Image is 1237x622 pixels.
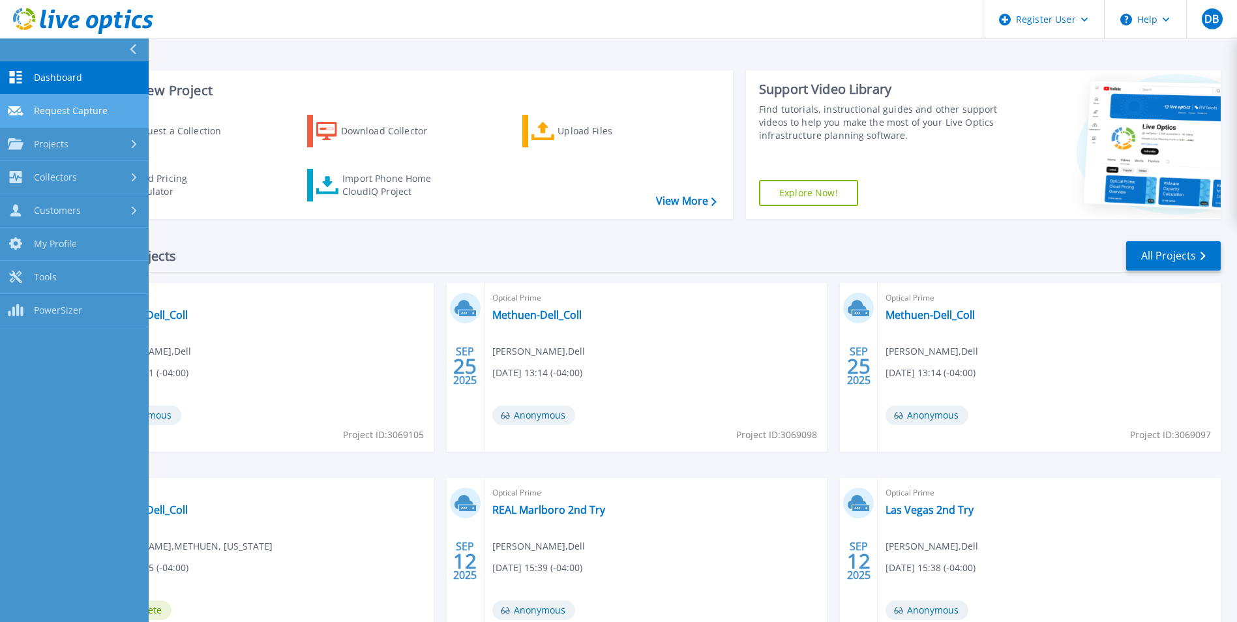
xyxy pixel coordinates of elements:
[34,105,108,117] span: Request Capture
[93,83,716,98] h3: Start a New Project
[558,118,662,144] div: Upload Files
[34,238,77,250] span: My Profile
[1204,14,1219,24] span: DB
[886,291,1213,305] span: Optical Prime
[886,486,1213,500] span: Optical Prime
[886,561,976,575] span: [DATE] 15:38 (-04:00)
[34,171,77,183] span: Collectors
[492,366,582,380] span: [DATE] 13:14 (-04:00)
[492,539,585,554] span: [PERSON_NAME] , Dell
[846,342,871,390] div: SEP 2025
[886,406,968,425] span: Anonymous
[847,361,871,372] span: 25
[656,195,717,207] a: View More
[759,103,1001,142] div: Find tutorials, instructional guides and other support videos to help you make the most of your L...
[98,486,426,500] span: Optical Prime
[93,115,238,147] a: Request a Collection
[736,428,817,442] span: Project ID: 3069098
[846,537,871,585] div: SEP 2025
[492,561,582,575] span: [DATE] 15:39 (-04:00)
[453,342,477,390] div: SEP 2025
[759,81,1001,98] div: Support Video Library
[492,600,575,620] span: Anonymous
[886,308,975,321] a: Methuen-Dell_Coll
[98,539,273,554] span: [PERSON_NAME] , METHUEN, [US_STATE]
[34,138,68,150] span: Projects
[1130,428,1211,442] span: Project ID: 3069097
[307,115,453,147] a: Download Collector
[886,539,978,554] span: [PERSON_NAME] , Dell
[343,428,424,442] span: Project ID: 3069105
[93,169,238,201] a: Cloud Pricing Calculator
[128,172,232,198] div: Cloud Pricing Calculator
[492,291,820,305] span: Optical Prime
[34,205,81,216] span: Customers
[492,308,582,321] a: Methuen-Dell_Coll
[453,537,477,585] div: SEP 2025
[453,555,477,567] span: 12
[492,503,605,516] a: REAL Marlboro 2nd Try
[34,72,82,83] span: Dashboard
[492,486,820,500] span: Optical Prime
[98,291,426,305] span: Optical Prime
[342,172,444,198] div: Import Phone Home CloudIQ Project
[522,115,668,147] a: Upload Files
[453,361,477,372] span: 25
[492,344,585,359] span: [PERSON_NAME] , Dell
[492,406,575,425] span: Anonymous
[1126,241,1221,271] a: All Projects
[34,304,82,316] span: PowerSizer
[759,180,858,206] a: Explore Now!
[886,503,974,516] a: Las Vegas 2nd Try
[847,555,871,567] span: 12
[886,366,976,380] span: [DATE] 13:14 (-04:00)
[341,118,445,144] div: Download Collector
[34,271,57,283] span: Tools
[130,118,234,144] div: Request a Collection
[886,600,968,620] span: Anonymous
[886,344,978,359] span: [PERSON_NAME] , Dell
